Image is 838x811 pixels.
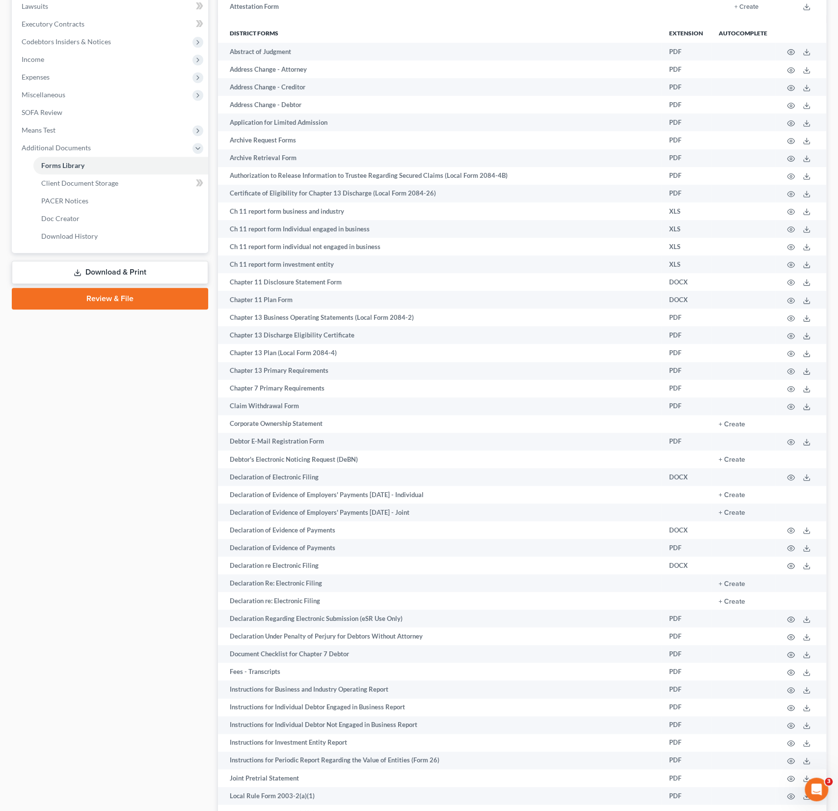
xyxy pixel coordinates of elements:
[218,113,661,131] td: Application for Limited Admission
[218,486,661,503] td: Declaration of Evidence of Employers' Payments [DATE] - Individual
[218,60,661,78] td: Address Change - Attorney
[661,680,711,698] td: PDF
[33,157,208,174] a: Forms Library
[661,78,711,96] td: PDF
[661,308,711,326] td: PDF
[30,93,188,130] div: [DOMAIN_NAME] Integration: Getting Started
[218,131,661,149] td: Archive Request Forms
[218,23,661,43] th: District forms
[218,468,661,486] td: Declaration of Electronic Filing
[6,4,25,23] button: go back
[14,104,208,121] a: SOFA Review
[218,344,661,362] td: Chapter 13 Plan (Local Form 2084-4)
[218,220,661,238] td: Ch 11 report form Individual engaged in business
[218,503,661,521] td: Declaration of Evidence of Employers' Payments [DATE] - Joint
[33,210,208,227] a: Doc Creator
[661,220,711,238] td: XLS
[218,787,661,805] td: Local Rule Form 2003-2(a)(1)
[661,202,711,220] td: XLS
[218,96,661,113] td: Address Change - Debtor
[22,143,91,152] span: Additional Documents
[805,778,828,801] iframe: Intercom live chat
[661,23,711,43] th: Extension
[8,35,161,66] div: In the meantime, these articles might help:
[40,102,153,120] strong: [DOMAIN_NAME] Integration: Getting Started
[661,255,711,273] td: XLS
[218,167,661,185] td: Authorization to Release Information to Trustee Regarding Secured Claims (Local Form 2084-4B)
[218,557,661,574] td: Declaration re Electronic Filing
[661,734,711,752] td: PDF
[661,362,711,380] td: PDF
[24,19,70,27] b: A few hours
[218,397,661,415] td: Claim Withdrawal Form
[661,238,711,255] td: XLS
[218,43,661,60] td: Abstract of Judgment
[661,610,711,627] td: PDF
[218,574,661,592] td: Declaration Re: Electronic Filing
[711,23,775,43] th: Autocomplete
[719,421,745,428] button: + Create
[28,5,44,21] img: Profile image for Katie
[734,4,758,10] button: + Create
[30,67,188,93] div: Import and Export Claims
[22,73,50,81] span: Expenses
[661,752,711,769] td: PDF
[661,344,711,362] td: PDF
[48,12,91,22] p: Active 4h ago
[661,627,711,645] td: PDF
[30,130,188,166] div: How to resend MyChapter client portal
[218,716,661,734] td: Instructions for Individual Debtor Not Engaged in Business Report
[661,716,711,734] td: PDF
[218,326,661,344] td: Chapter 13 Discharge Eligibility Certificate
[218,415,661,433] td: Corporate Ownership Statement
[218,78,661,96] td: Address Change - Creditor
[661,468,711,486] td: DOCX
[661,663,711,680] td: PDF
[31,322,39,330] button: Gif picker
[8,67,189,198] div: Operator says…
[8,301,188,318] textarea: Message…
[218,521,661,539] td: Declaration of Evidence of Payments
[40,76,139,84] strong: Import and Export Claims
[22,108,62,116] span: SOFA Review
[661,557,711,574] td: DOCX
[218,699,661,716] td: Instructions for Individual Debtor Engaged in Business Report
[68,174,161,182] span: More in the Help Center
[41,161,84,169] span: Forms Library
[16,292,93,298] div: [PERSON_NAME] • 4h ago
[218,734,661,752] td: Instructions for Investment Entity Report
[22,2,48,10] span: Lawsuits
[218,627,661,645] td: Declaration Under Penalty of Perjury for Debtors Without Attorney
[22,20,84,28] span: Executory Contracts
[719,492,745,499] button: + Create
[16,227,153,285] div: We did with Usio but we don't like working with them so we're looking for a new partner, it will ...
[33,227,208,245] a: Download History
[47,322,54,330] button: Upload attachment
[172,4,190,22] div: Close
[218,291,661,308] td: Chapter 11 Plan Form
[661,326,711,344] td: PDF
[661,769,711,787] td: PDF
[661,113,711,131] td: PDF
[661,131,711,149] td: PDF
[42,201,97,208] b: [PERSON_NAME]
[218,610,661,627] td: Declaration Regarding Electronic Submission (eSR Use Only)
[41,214,80,223] span: Doc Creator
[48,5,111,12] h1: [PERSON_NAME]
[22,90,65,99] span: Miscellaneous
[719,581,745,587] button: + Create
[29,200,39,210] img: Profile image for Katie
[218,380,661,397] td: Chapter 7 Primary Requirements
[218,185,661,202] td: Certificate of Eligibility for Chapter 13 Discharge (Local Form 2084-26)
[661,699,711,716] td: PDF
[661,645,711,663] td: PDF
[661,433,711,450] td: PDF
[218,450,661,468] td: Debtor's Electronic Noticing Request (DeBN)
[22,55,44,63] span: Income
[30,166,188,190] a: More in the Help Center
[8,221,161,291] div: We did with Usio but we don't like working with them so we're looking for a new partner, it will ...
[62,322,70,330] button: Start recording
[218,433,661,450] td: Debtor E-Mail Registration Form
[661,60,711,78] td: PDF
[8,35,189,67] div: Operator says…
